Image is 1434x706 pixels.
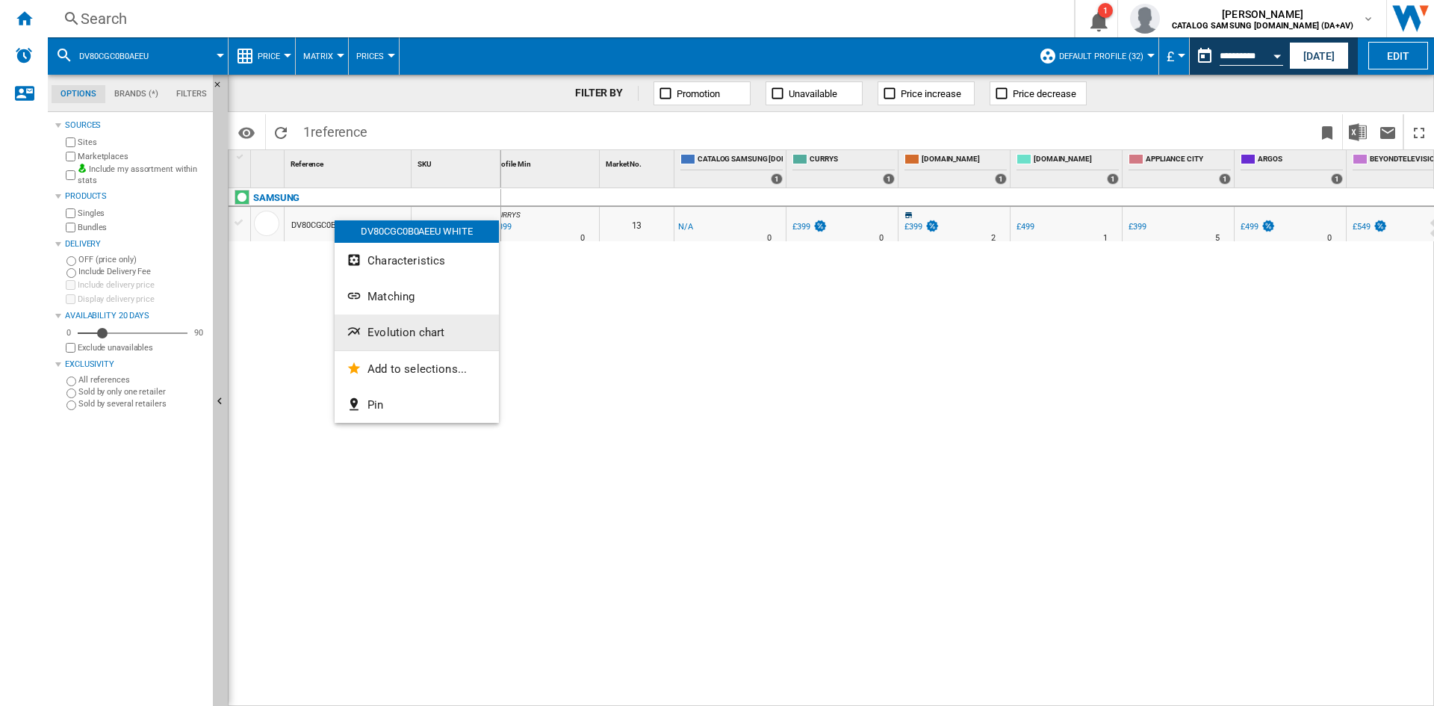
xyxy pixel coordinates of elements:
[335,220,499,243] div: DV80CGC0B0AEEU WHITE
[367,398,383,412] span: Pin
[335,243,499,279] button: Characteristics
[367,362,467,376] span: Add to selections...
[335,279,499,315] button: Matching
[367,254,445,267] span: Characteristics
[367,326,444,339] span: Evolution chart
[335,315,499,350] button: Evolution chart
[335,387,499,423] button: Pin...
[335,351,499,387] button: Add to selections...
[367,290,415,303] span: Matching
